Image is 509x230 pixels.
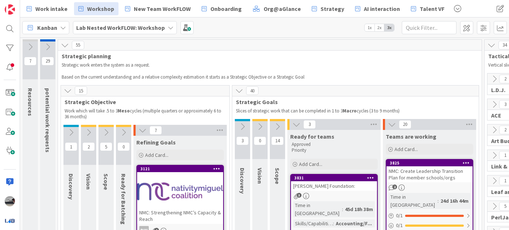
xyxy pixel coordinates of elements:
[136,139,176,146] span: Refining Goals
[291,181,377,191] div: [PERSON_NAME] Foundation:
[236,108,475,114] p: Slices of strategic work that can be completed in 1 to 3 cycles (3 to 9 months)
[365,24,374,31] span: 1x
[438,197,439,205] span: :
[399,120,411,129] span: 20
[117,142,130,151] span: 0
[82,142,95,151] span: 2
[343,205,375,213] div: 45d 18h 38m
[364,4,400,13] span: AI interaction
[102,174,110,190] span: Scope
[256,168,264,184] span: Vision
[386,166,473,182] div: NMC: Create Leadership Transition Plan for member schools/orgs
[37,23,57,32] span: Kanban
[392,185,397,189] span: 2
[342,205,343,213] span: :
[137,166,223,172] div: 3121
[149,126,162,135] span: 7
[210,4,242,13] span: Onboarding
[22,2,72,15] a: Work intake
[271,136,284,145] span: 14
[334,219,374,227] div: Accounting/F...
[120,174,127,225] span: Ready for Batching
[291,175,377,191] div: 3831[PERSON_NAME] Foundation:
[299,161,322,167] span: Add Card...
[121,2,195,15] a: New Team WorkFLOW
[145,152,168,158] span: Add Card...
[293,219,333,227] div: Skills/Capabilities
[236,98,470,106] span: Strategic Goals
[386,133,436,140] span: Teams are working
[307,2,349,15] a: Strategy
[320,4,344,13] span: Strategy
[118,108,130,114] strong: Meso
[100,142,112,151] span: 5
[5,4,15,15] img: Visit kanbanzone.com
[24,57,36,66] span: 7
[239,168,246,194] span: Discovery
[351,2,404,15] a: AI interaction
[72,41,84,49] span: 55
[248,2,305,15] a: Org@aGlance
[65,98,220,106] span: Strategic Objective
[333,219,334,227] span: :
[264,4,301,13] span: Org@aGlance
[74,2,118,15] a: Workshop
[390,160,473,166] div: 3825
[386,160,473,182] div: 3825NMC: Create Leadership Transition Plan for member schools/orgs
[236,136,249,145] span: 3
[197,2,246,15] a: Onboarding
[396,222,403,229] span: 0 / 1
[384,24,394,31] span: 3x
[65,108,226,120] p: Work which will take .5 to 3 cycles (multiple quarters or approximately 6 to 36 months)
[5,196,15,206] img: jB
[292,147,376,153] p: Priority
[137,166,223,224] div: 3121NMC: Strengthening NMC’s Capacity & Reach
[407,2,449,15] a: Talent VF
[44,88,51,152] span: potential work requests
[75,86,87,95] span: 15
[140,166,223,171] div: 3121
[386,211,473,220] div: 0/1
[5,215,15,226] img: avatar
[62,52,473,60] span: Strategic planning
[396,212,403,219] span: 0 / 1
[85,174,92,190] span: Vision
[274,168,281,184] span: Scope
[76,24,165,31] b: Lab Nested WorkFLOW: Workshop
[439,197,470,205] div: 24d 16h 44m
[395,146,418,152] span: Add Card...
[62,74,478,80] p: Based on the current understanding and a relative complexity estimation it starts as a Strategic ...
[246,86,259,95] span: 40
[87,4,114,13] span: Workshop
[134,4,191,13] span: New Team WorkFLOW
[294,175,377,181] div: 3831
[420,4,444,13] span: Talent VF
[297,193,302,198] span: 3
[291,175,377,181] div: 3831
[402,21,456,34] input: Quick Filter...
[254,136,266,145] span: 0
[292,142,376,147] p: Approved
[42,57,54,66] span: 29
[386,221,473,230] div: 0/1
[67,174,75,199] span: Discovery
[65,142,77,151] span: 1
[137,208,223,224] div: NMC: Strengthening NMC’s Capacity & Reach
[343,108,357,114] strong: Macro
[62,62,478,68] p: Strategic work enters the system as a request.
[389,193,438,209] div: Time in [GEOGRAPHIC_DATA]
[374,24,384,31] span: 2x
[27,88,34,116] span: Resources
[293,201,342,217] div: Time in [GEOGRAPHIC_DATA]
[35,4,67,13] span: Work intake
[303,120,316,129] span: 3
[290,133,334,140] span: Ready for teams
[386,160,473,166] div: 3825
